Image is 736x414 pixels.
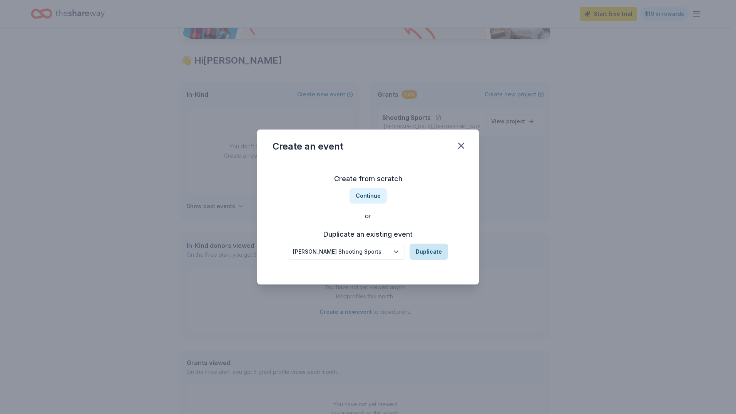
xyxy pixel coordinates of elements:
[293,247,389,256] div: [PERSON_NAME] Shooting Sports
[273,140,343,153] div: Create an event
[288,244,405,260] button: [PERSON_NAME] Shooting Sports
[410,244,448,260] button: Duplicate
[273,211,463,220] div: or
[350,188,387,204] button: Continue
[273,173,463,185] h3: Create from scratch
[288,228,448,241] h3: Duplicate an existing event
